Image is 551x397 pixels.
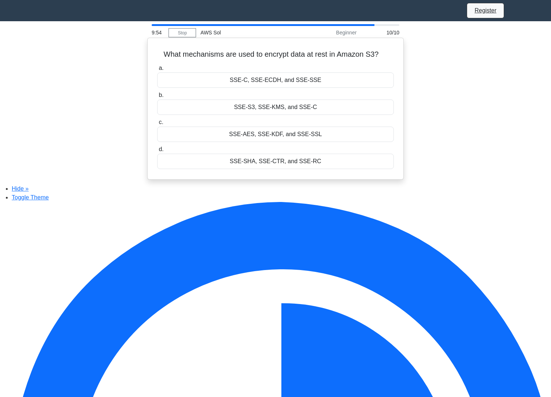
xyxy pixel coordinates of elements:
[159,119,163,125] span: c.
[159,65,163,71] span: a.
[470,6,501,15] a: Register
[297,26,361,40] div: Beginner
[196,26,297,40] div: AWS Sol
[157,154,394,169] div: SSE-SHA, SSE-CTR, and SSE-RC
[159,146,163,152] span: d.
[159,92,163,98] span: b.
[12,186,29,192] a: Hide »
[157,127,394,142] div: SSE-AES, SSE-KDF, and SSE-SSL
[169,28,196,37] a: Stop
[157,100,394,115] div: SSE-S3, SSE-KMS, and SSE-C
[157,72,394,88] div: SSE-C, SSE-ECDH, and SSE-SSE
[361,26,404,40] div: 10/10
[147,26,169,40] div: 9:54
[156,50,395,59] h5: What mechanisms are used to encrypt data at rest in Amazon S3?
